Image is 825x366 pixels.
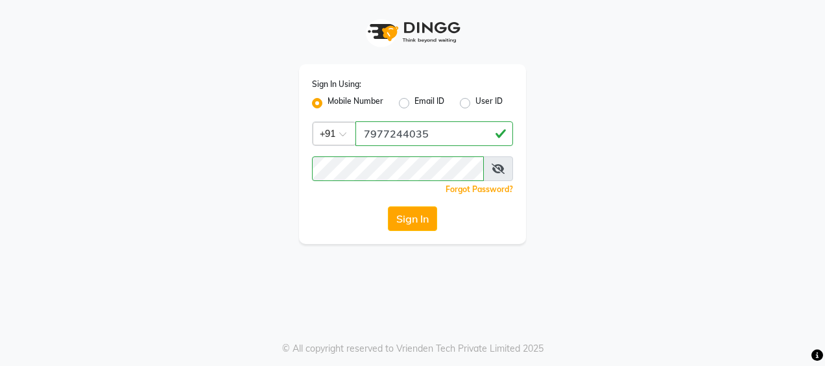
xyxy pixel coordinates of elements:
input: Username [355,121,513,146]
label: Email ID [414,95,444,111]
label: Mobile Number [328,95,383,111]
button: Sign In [388,206,437,231]
input: Username [312,156,484,181]
a: Forgot Password? [446,184,513,194]
label: User ID [475,95,503,111]
img: logo1.svg [361,13,464,51]
label: Sign In Using: [312,79,361,90]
